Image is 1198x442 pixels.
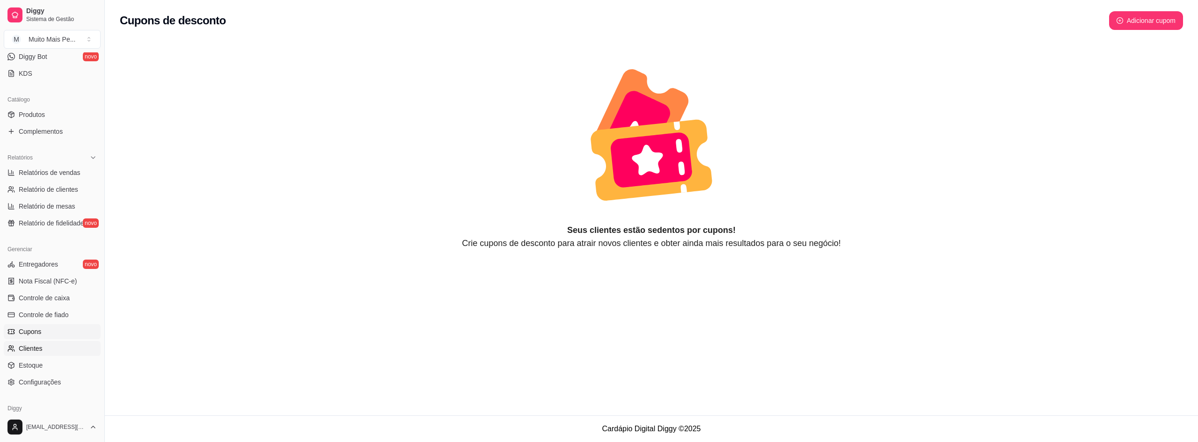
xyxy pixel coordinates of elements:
div: animation [120,60,1183,224]
div: Gerenciar [4,242,101,257]
span: Relatórios [7,154,33,161]
a: Nota Fiscal (NFC-e) [4,274,101,289]
div: Catálogo [4,92,101,107]
span: Clientes [19,344,43,353]
span: [EMAIL_ADDRESS][DOMAIN_NAME] [26,423,86,431]
a: Produtos [4,107,101,122]
article: Seus clientes estão sedentos por cupons! [120,224,1183,237]
article: Crie cupons de desconto para atrair novos clientes e obter ainda mais resultados para o seu negócio! [120,237,1183,250]
a: Entregadoresnovo [4,257,101,272]
a: Estoque [4,358,101,373]
a: Complementos [4,124,101,139]
a: Diggy Botnovo [4,49,101,64]
button: Select a team [4,30,101,49]
span: Entregadores [19,260,58,269]
a: DiggySistema de Gestão [4,4,101,26]
h2: Cupons de desconto [120,13,226,28]
a: Relatório de fidelidadenovo [4,216,101,231]
div: Diggy [4,401,101,416]
span: plus-circle [1117,17,1123,24]
span: Diggy [26,7,97,15]
span: Sistema de Gestão [26,15,97,23]
a: KDS [4,66,101,81]
button: [EMAIL_ADDRESS][DOMAIN_NAME] [4,416,101,438]
a: Controle de fiado [4,307,101,322]
button: plus-circleAdicionar cupom [1109,11,1183,30]
span: Nota Fiscal (NFC-e) [19,276,77,286]
a: Configurações [4,375,101,390]
span: Controle de fiado [19,310,69,319]
span: Controle de caixa [19,293,70,303]
a: Relatório de mesas [4,199,101,214]
span: Cupons [19,327,41,336]
span: Complementos [19,127,63,136]
span: Relatório de clientes [19,185,78,194]
span: Configurações [19,377,61,387]
a: Relatórios de vendas [4,165,101,180]
a: Cupons [4,324,101,339]
a: Relatório de clientes [4,182,101,197]
span: M [12,35,21,44]
span: Relatório de fidelidade [19,218,84,228]
span: KDS [19,69,32,78]
span: Relatórios de vendas [19,168,80,177]
div: Muito Mais Pe ... [29,35,75,44]
span: Estoque [19,361,43,370]
a: Clientes [4,341,101,356]
span: Produtos [19,110,45,119]
span: Relatório de mesas [19,202,75,211]
footer: Cardápio Digital Diggy © 2025 [105,415,1198,442]
span: Diggy Bot [19,52,47,61]
a: Controle de caixa [4,290,101,305]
